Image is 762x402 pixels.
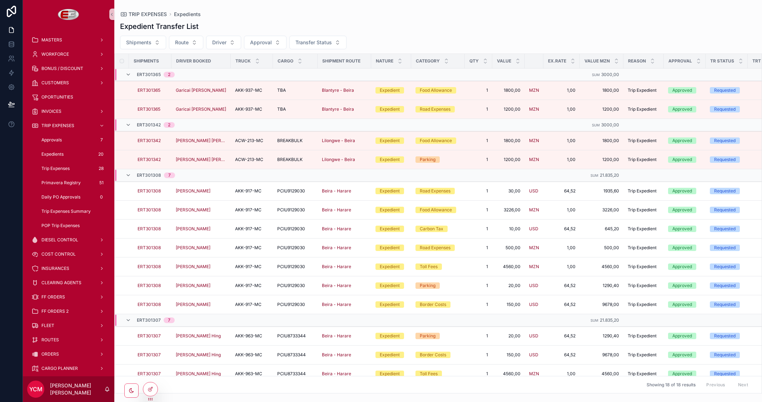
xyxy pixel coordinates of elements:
span: PCIU9129030 [277,207,305,213]
span: 1 [469,138,488,144]
a: ERT301342 [138,138,161,144]
span: Lilongwe - Beira [322,157,355,162]
div: 7 [97,136,106,144]
a: ERT301308 [138,207,161,213]
a: 1800,00 [584,138,619,144]
div: Expedient [380,226,400,232]
a: Requested [710,188,743,194]
span: Beira - Harare [322,226,351,232]
a: 30,00 [497,188,521,194]
a: Beira - Harare [322,207,351,213]
a: MZN [529,138,539,144]
span: AKK-917-MC [235,226,262,232]
span: Trip Expenses [41,166,70,171]
a: MZN [529,106,539,112]
a: Daily PO Approvals0 [36,191,110,203]
a: OPORTUNITIES [27,91,110,104]
span: ERT301308 [137,172,161,178]
a: Trip Expedient [628,157,659,162]
div: Road Expenses [420,106,450,112]
div: Requested [714,156,736,163]
div: Approved [672,188,692,194]
span: Transfer Status [295,39,332,46]
span: 1,00 [548,138,576,144]
a: Approved [668,87,701,94]
span: [PERSON_NAME] [176,188,210,194]
a: Trip Expedient [628,226,659,232]
span: DIESEL CONTROL [41,237,78,243]
a: ERT301308 [138,226,161,232]
a: Road Expenses [415,188,460,194]
span: MZN [529,207,539,213]
div: Approved [672,156,692,163]
a: 1935,60 [584,188,619,194]
a: Carbon Tax [415,226,460,232]
span: BREAKBULK [277,157,303,162]
a: Trip Expedient [628,138,659,144]
a: PCIU9129030 [277,188,313,194]
a: Expedient [375,207,407,213]
span: Trip Expedient [628,138,657,144]
span: CUSTOMERS [41,80,69,86]
a: 1 [469,157,488,162]
div: Approved [672,207,692,213]
div: Road Expenses [420,188,450,194]
span: ERT301308 [138,188,161,194]
div: Expedient [380,245,400,251]
a: TBA [277,106,313,112]
a: Approved [668,188,701,194]
a: Road Expenses [415,106,460,112]
a: MZN [529,87,539,93]
div: Approved [672,87,692,94]
a: Garicai [PERSON_NAME] [176,87,226,93]
div: Expedient [380,137,400,144]
span: Beira - Harare [322,188,351,194]
div: Requested [714,106,736,112]
div: Requested [714,245,736,251]
a: [PERSON_NAME] [176,226,210,232]
span: 645,20 [584,226,619,232]
a: Expedient [375,245,407,251]
a: 1 [469,106,488,112]
span: AKK-937-MC [235,106,262,112]
span: 1 [469,207,488,213]
span: BREAKBULK [277,138,303,144]
div: Expedient [380,156,400,163]
span: ERT301365 [138,87,160,93]
div: 51 [97,179,106,187]
div: Expedient [380,207,400,213]
a: AKK-937-MC [235,87,269,93]
span: PCIU9129030 [277,188,305,194]
a: Approved [668,245,701,251]
a: Expedient [375,226,407,232]
span: Garicai [PERSON_NAME] [176,106,226,112]
span: Shipments [126,39,151,46]
a: Beira - Harare [322,226,367,232]
div: Parking [420,156,435,163]
a: ERT301365 [138,106,160,112]
div: Food Allowance [420,87,452,94]
a: Food Allowance [415,207,460,213]
span: MZN [529,157,539,162]
a: [PERSON_NAME] [176,188,226,194]
a: Lilongwe - Beira [322,138,355,144]
a: USD [529,226,539,232]
a: 64,52 [548,188,576,194]
span: Trip Expedient [628,87,657,93]
div: Expedient [380,87,400,94]
span: 1800,00 [584,87,619,93]
a: ERT301308 [138,188,167,194]
a: Trip Expedient [628,207,659,213]
span: 10,00 [497,226,521,232]
a: [PERSON_NAME] [PERSON_NAME] [176,157,226,162]
span: 1200,00 [497,157,521,162]
a: [PERSON_NAME] [PERSON_NAME] [176,138,226,144]
span: Trip Expedient [628,157,657,162]
a: Trip Expedient [628,106,659,112]
span: 1,00 [548,106,576,112]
